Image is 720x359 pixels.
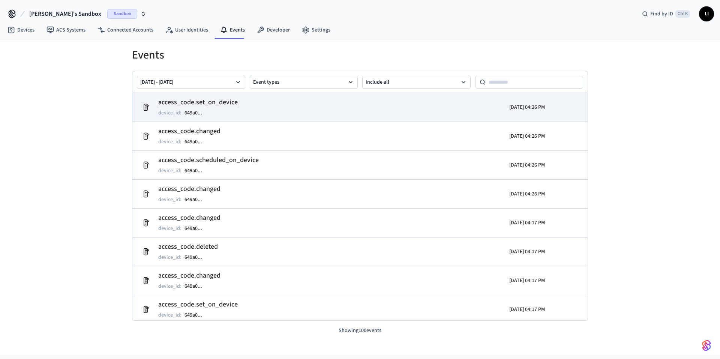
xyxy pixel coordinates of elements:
[158,109,181,117] p: device_id :
[183,137,210,146] button: 649a0...
[158,225,181,232] p: device_id :
[132,48,588,62] h1: Events
[183,166,210,175] button: 649a0...
[183,282,210,291] button: 649a0...
[183,311,210,320] button: 649a0...
[158,126,220,137] h2: access_code.changed
[509,161,545,169] p: [DATE] 04:26 PM
[251,23,296,37] a: Developer
[675,10,690,18] span: Ctrl K
[158,270,220,281] h2: access_code.changed
[132,327,588,335] p: Showing 100 events
[250,76,358,89] button: Event types
[158,155,259,165] h2: access_code.scheduled_on_device
[700,7,713,21] span: LI
[40,23,91,37] a: ACS Systems
[91,23,159,37] a: Connected Accounts
[158,254,181,261] p: device_id :
[158,167,181,174] p: device_id :
[158,196,181,203] p: device_id :
[137,76,245,89] button: [DATE] - [DATE]
[159,23,214,37] a: User Identities
[296,23,336,37] a: Settings
[636,7,696,21] div: Find by IDCtrl K
[29,9,101,18] span: [PERSON_NAME]'s Sandbox
[158,213,220,223] h2: access_code.changed
[107,9,137,19] span: Sandbox
[650,10,673,18] span: Find by ID
[158,299,238,310] h2: access_code.set_on_device
[702,339,711,351] img: SeamLogoGradient.69752ec5.svg
[509,248,545,255] p: [DATE] 04:17 PM
[183,224,210,233] button: 649a0...
[158,311,181,319] p: device_id :
[362,76,471,89] button: Include all
[158,184,220,194] h2: access_code.changed
[509,104,545,111] p: [DATE] 04:26 PM
[158,97,238,108] h2: access_code.set_on_device
[509,277,545,284] p: [DATE] 04:17 PM
[1,23,40,37] a: Devices
[158,282,181,290] p: device_id :
[699,6,714,21] button: LI
[214,23,251,37] a: Events
[183,253,210,262] button: 649a0...
[509,306,545,313] p: [DATE] 04:17 PM
[183,108,210,117] button: 649a0...
[509,219,545,227] p: [DATE] 04:17 PM
[158,138,181,146] p: device_id :
[183,195,210,204] button: 649a0...
[509,190,545,198] p: [DATE] 04:26 PM
[509,132,545,140] p: [DATE] 04:26 PM
[158,242,218,252] h2: access_code.deleted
